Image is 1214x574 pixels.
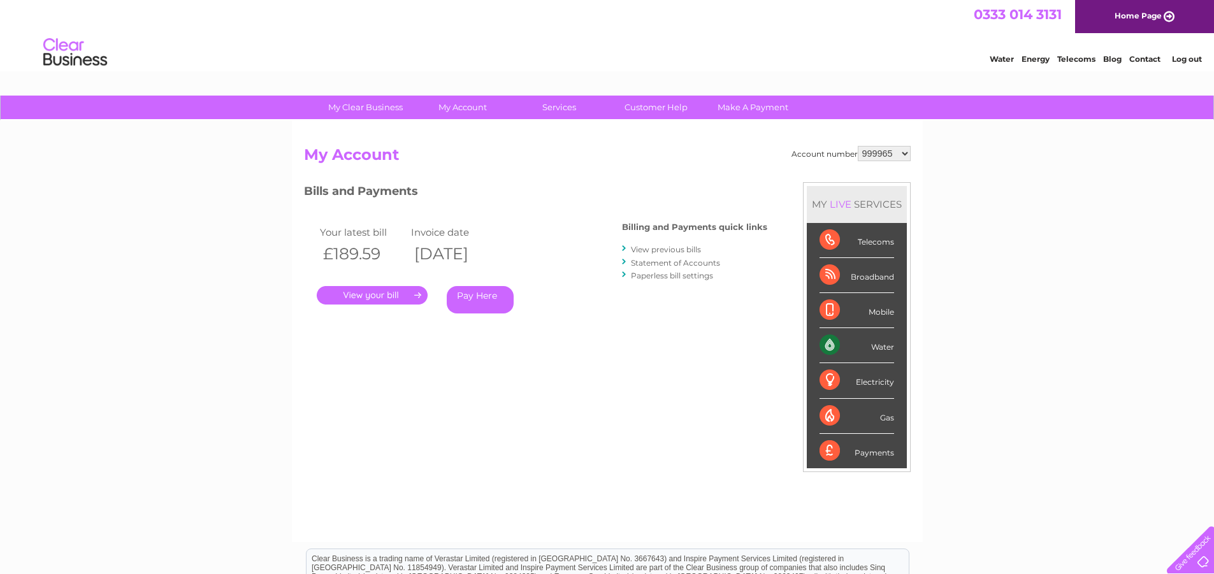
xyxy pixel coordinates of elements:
div: Gas [820,399,894,434]
div: Broadband [820,258,894,293]
div: LIVE [827,198,854,210]
h3: Bills and Payments [304,182,767,204]
a: Telecoms [1057,54,1095,64]
a: Paperless bill settings [631,271,713,280]
div: Clear Business is a trading name of Verastar Limited (registered in [GEOGRAPHIC_DATA] No. 3667643... [307,7,909,62]
th: [DATE] [408,241,500,267]
div: Telecoms [820,223,894,258]
a: Customer Help [603,96,709,119]
a: Water [990,54,1014,64]
a: Pay Here [447,286,514,313]
th: £189.59 [317,241,408,267]
div: Mobile [820,293,894,328]
div: Water [820,328,894,363]
a: Log out [1172,54,1202,64]
td: Invoice date [408,224,500,241]
div: Payments [820,434,894,468]
h4: Billing and Payments quick links [622,222,767,232]
h2: My Account [304,146,911,170]
a: Energy [1022,54,1050,64]
a: Contact [1129,54,1160,64]
a: View previous bills [631,245,701,254]
a: My Account [410,96,515,119]
td: Your latest bill [317,224,408,241]
a: Services [507,96,612,119]
a: Make A Payment [700,96,806,119]
a: 0333 014 3131 [974,6,1062,22]
a: My Clear Business [313,96,418,119]
div: Account number [791,146,911,161]
img: logo.png [43,33,108,72]
div: Electricity [820,363,894,398]
a: Blog [1103,54,1122,64]
a: Statement of Accounts [631,258,720,268]
a: . [317,286,428,305]
div: MY SERVICES [807,186,907,222]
